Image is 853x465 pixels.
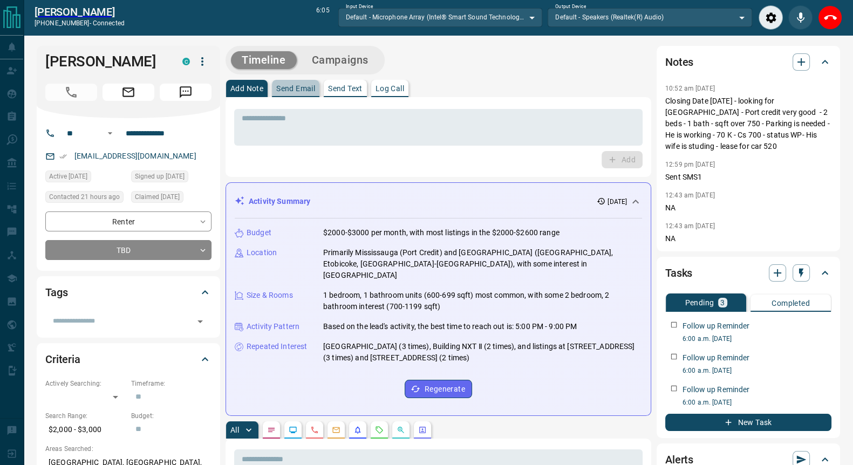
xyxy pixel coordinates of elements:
label: Input Device [346,3,373,10]
p: 6:00 a.m. [DATE] [683,334,831,344]
button: Open [193,314,208,329]
p: Send Email [276,85,315,92]
span: connected [93,19,125,27]
p: 6:00 a.m. [DATE] [683,398,831,407]
button: Open [104,127,117,140]
a: [EMAIL_ADDRESS][DOMAIN_NAME] [74,152,196,160]
p: 3 [720,299,725,306]
p: Pending [685,299,714,306]
div: Renter [45,211,211,231]
p: 12:43 am [DATE] [665,192,715,199]
div: Default - Speakers (Realtek(R) Audio) [548,8,752,26]
div: Audio Settings [759,5,783,30]
p: NA [665,202,831,214]
svg: Lead Browsing Activity [289,426,297,434]
p: Budget [247,227,271,238]
p: Follow up Reminder [683,320,749,332]
p: Completed [772,299,810,307]
div: TBD [45,240,211,260]
p: 6:00 a.m. [DATE] [683,366,831,375]
p: Primarily Mississauga (Port Credit) and [GEOGRAPHIC_DATA] ([GEOGRAPHIC_DATA], Etobicoke, [GEOGRAP... [323,247,642,281]
h2: Tasks [665,264,692,282]
p: Repeated Interest [247,341,307,352]
h2: Notes [665,53,693,71]
p: [PHONE_NUMBER] - [35,18,125,28]
svg: Agent Actions [418,426,427,434]
p: 10:52 am [DATE] [665,85,715,92]
svg: Emails [332,426,340,434]
p: Budget: [131,411,211,421]
p: Areas Searched: [45,444,211,454]
p: Follow up Reminder [683,352,749,364]
p: All [230,426,239,434]
p: Activity Summary [249,196,310,207]
div: Tue Oct 14 2025 [45,191,126,206]
div: Tasks [665,260,831,286]
p: [DATE] [608,197,627,207]
p: 12:43 am [DATE] [665,222,715,230]
span: Active [DATE] [49,171,87,182]
svg: Opportunities [397,426,405,434]
div: Criteria [45,346,211,372]
p: $2,000 - $3,000 [45,421,126,439]
div: Mon Jul 21 2025 [131,170,211,186]
p: Search Range: [45,411,126,421]
div: Tags [45,279,211,305]
svg: Notes [267,426,276,434]
h1: [PERSON_NAME] [45,53,166,70]
p: Timeframe: [131,379,211,388]
span: Contacted 21 hours ago [49,192,120,202]
h2: Tags [45,284,67,301]
div: Activity Summary[DATE] [235,192,642,211]
svg: Email Verified [59,153,67,160]
span: Claimed [DATE] [135,192,180,202]
p: Actively Searching: [45,379,126,388]
svg: Listing Alerts [353,426,362,434]
div: Notes [665,49,831,75]
p: Add Note [230,85,263,92]
svg: Calls [310,426,319,434]
div: End Call [818,5,842,30]
div: Mon Oct 13 2025 [45,170,126,186]
button: Regenerate [405,380,472,398]
button: Timeline [231,51,297,69]
button: Campaigns [301,51,379,69]
p: Closing Date [DATE] - looking for [GEOGRAPHIC_DATA] - Port credit very good - 2 beds - 1 bath - s... [665,95,831,152]
span: Signed up [DATE] [135,171,185,182]
div: Default - Microphone Array (Intel® Smart Sound Technology for Digital Microphones) [338,8,543,26]
p: Location [247,247,277,258]
span: Call [45,84,97,101]
svg: Requests [375,426,384,434]
a: [PERSON_NAME] [35,5,125,18]
p: 6:05 [316,5,329,30]
div: Wed Aug 06 2025 [131,191,211,206]
div: Mute [788,5,813,30]
span: Message [160,84,211,101]
p: 1 bedroom, 1 bathroom units (600-699 sqft) most common, with some 2 bedroom, 2 bathroom interest ... [323,290,642,312]
p: [GEOGRAPHIC_DATA] (3 times), Building NXT Ⅱ (2 times), and listings at [STREET_ADDRESS] (3 times)... [323,341,642,364]
p: Follow up Reminder [683,384,749,395]
p: Log Call [376,85,404,92]
h2: Criteria [45,351,80,368]
p: NA [665,233,831,244]
button: New Task [665,414,831,431]
p: Based on the lead's activity, the best time to reach out is: 5:00 PM - 9:00 PM [323,321,577,332]
p: $2000-$3000 per month, with most listings in the $2000-$2600 range [323,227,559,238]
p: Size & Rooms [247,290,293,301]
p: Activity Pattern [247,321,299,332]
span: Email [103,84,154,101]
p: Send Text [328,85,363,92]
div: condos.ca [182,58,190,65]
label: Output Device [555,3,586,10]
p: Sent SMS1 [665,172,831,183]
p: 12:59 pm [DATE] [665,161,715,168]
